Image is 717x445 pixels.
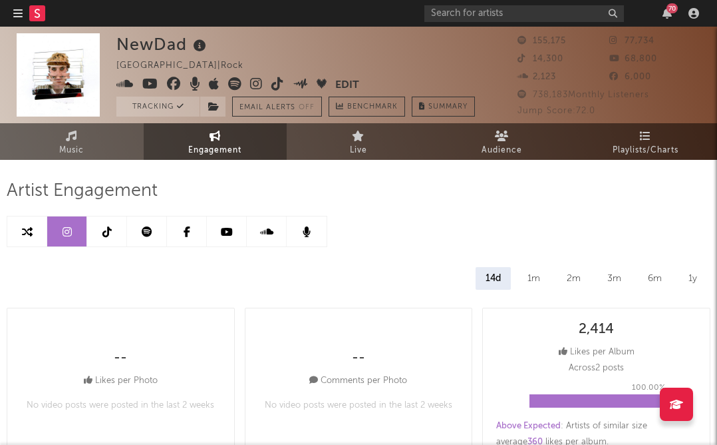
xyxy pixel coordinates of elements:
[265,398,452,414] p: No video posts were posted in the last 2 weeks
[144,123,287,160] a: Engagement
[116,33,210,55] div: NewDad
[517,267,550,290] div: 1m
[7,183,158,199] span: Artist Engagement
[329,97,405,117] a: Benchmark
[287,123,430,160] a: Live
[559,344,635,360] div: Likes per Album
[430,123,574,160] a: Audience
[579,322,614,338] div: 2,414
[666,3,678,13] div: 70
[517,91,649,99] span: 738,183 Monthly Listeners
[116,97,200,117] button: Tracking
[569,360,624,376] p: Across 2 posts
[496,422,561,430] span: Above Expected
[573,123,717,160] a: Playlists/Charts
[335,77,359,94] button: Edit
[517,73,556,81] span: 2,123
[84,373,158,389] div: Likes per Photo
[116,58,259,74] div: [GEOGRAPHIC_DATA] | Rock
[638,267,672,290] div: 6m
[609,73,651,81] span: 6,000
[352,350,365,366] div: --
[232,97,322,117] button: Email AlertsOff
[632,380,665,396] p: 100.00 %
[557,267,591,290] div: 2m
[59,143,84,159] span: Music
[678,267,707,290] div: 1y
[347,99,398,115] span: Benchmark
[482,143,522,159] span: Audience
[27,398,214,414] p: No video posts were posted in the last 2 weeks
[662,8,672,19] button: 70
[609,37,654,45] span: 77,734
[517,55,563,63] span: 14,300
[412,97,475,117] button: Summary
[299,104,315,111] em: Off
[114,350,127,366] div: --
[476,267,511,290] div: 14d
[428,103,468,111] span: Summary
[350,143,367,159] span: Live
[609,55,657,63] span: 68,800
[424,5,624,22] input: Search for artists
[309,373,407,389] div: Comments per Photo
[517,107,595,115] span: Jump Score: 72.0
[597,267,631,290] div: 3m
[613,143,678,159] span: Playlists/Charts
[188,143,241,159] span: Engagement
[517,37,566,45] span: 155,175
